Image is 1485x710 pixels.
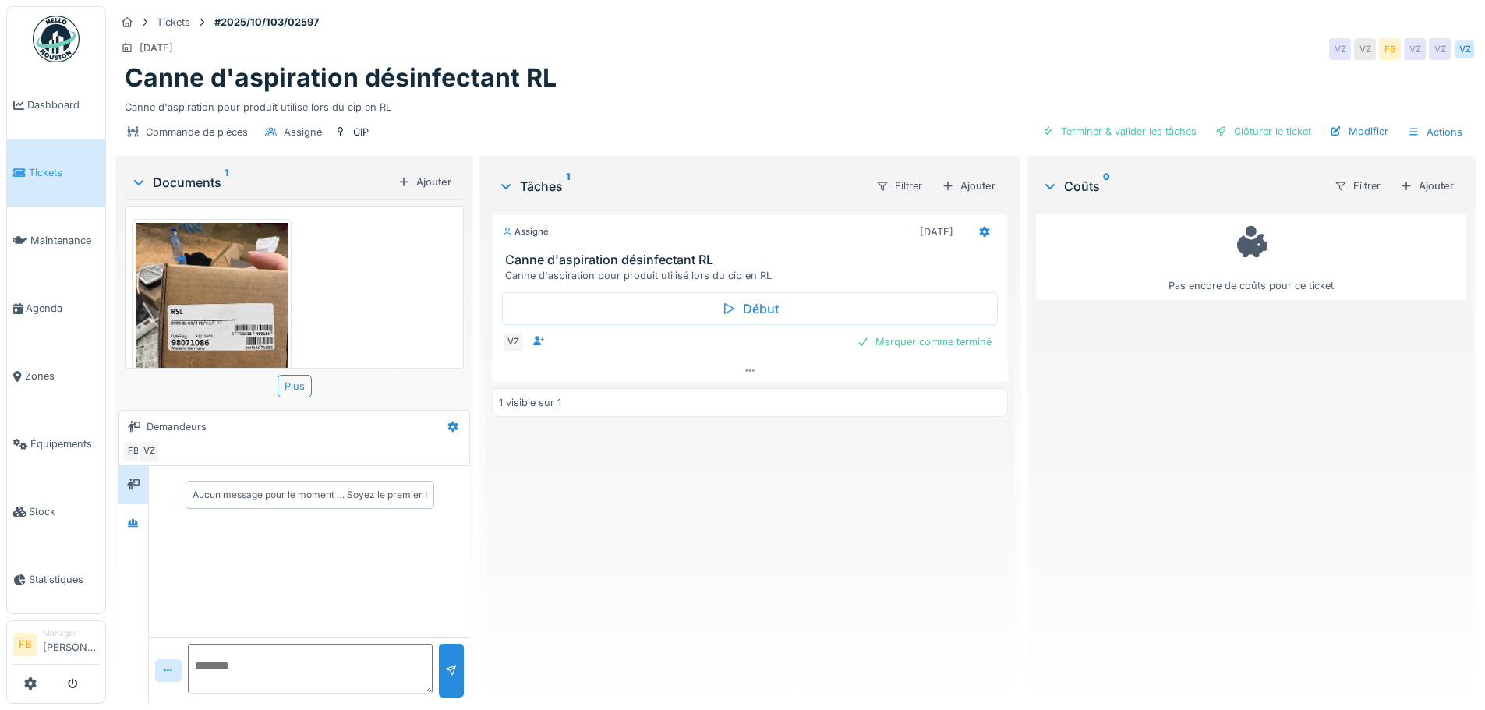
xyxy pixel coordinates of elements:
div: Demandeurs [147,419,207,434]
div: Documents [131,173,391,192]
div: Pas encore de coûts pour ce ticket [1046,221,1456,293]
span: Maintenance [30,233,99,248]
div: VZ [1454,38,1476,60]
span: Équipements [30,436,99,451]
div: Tâches [498,177,862,196]
div: Assigné [284,125,322,140]
a: Tickets [7,139,105,207]
div: Assigné [502,225,549,238]
div: FB [122,440,144,462]
a: Zones [7,342,105,410]
a: Stock [7,478,105,546]
div: FB [1379,38,1401,60]
a: Dashboard [7,71,105,139]
div: Tickets [157,15,190,30]
div: VZ [502,331,524,353]
div: VZ [1329,38,1351,60]
sup: 0 [1103,177,1110,196]
div: 1 visible sur 1 [499,395,561,410]
div: Canne d'aspiration pour produit utilisé lors du cip en RL [505,268,1000,283]
a: Agenda [7,274,105,342]
div: [DATE] [140,41,173,55]
div: Filtrer [869,175,929,197]
sup: 1 [225,173,228,192]
a: FB Manager[PERSON_NAME] [13,627,99,665]
div: VZ [1429,38,1451,60]
div: Clôturer le ticket [1209,121,1317,142]
a: Statistiques [7,546,105,613]
div: Actions [1401,121,1469,143]
div: Ajouter [391,171,458,193]
div: VZ [138,440,160,462]
div: Début [502,292,997,325]
div: Modifier [1324,121,1395,142]
h3: Canne d'aspiration désinfectant RL [505,253,1000,267]
h1: Canne d'aspiration désinfectant RL [125,63,557,93]
sup: 1 [566,177,570,196]
span: Stock [29,504,99,519]
img: Badge_color-CXgf-gQk.svg [33,16,80,62]
span: Zones [25,369,99,383]
a: Équipements [7,410,105,478]
li: FB [13,633,37,656]
div: Commande de pièces [146,125,248,140]
div: VZ [1354,38,1376,60]
div: Plus [278,375,312,397]
img: 2mp8qwkravsd4ohwl8i8jp9eqdk2 [136,223,288,425]
div: Aucun message pour le moment … Soyez le premier ! [193,488,427,502]
div: Terminer & valider les tâches [1036,121,1203,142]
div: Coûts [1042,177,1321,196]
div: [DATE] [920,224,953,239]
div: Canne d'aspiration pour produit utilisé lors du cip en RL [125,94,1466,115]
strong: #2025/10/103/02597 [208,15,325,30]
span: Dashboard [27,97,99,112]
div: Filtrer [1328,175,1388,197]
div: Ajouter [935,175,1002,196]
a: Maintenance [7,207,105,274]
li: [PERSON_NAME] [43,627,99,661]
span: Tickets [29,165,99,180]
span: Agenda [26,301,99,316]
div: CIP [353,125,369,140]
div: Marquer comme terminé [850,331,998,352]
div: Manager [43,627,99,639]
div: Ajouter [1394,175,1460,196]
span: Statistiques [29,572,99,587]
div: VZ [1404,38,1426,60]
